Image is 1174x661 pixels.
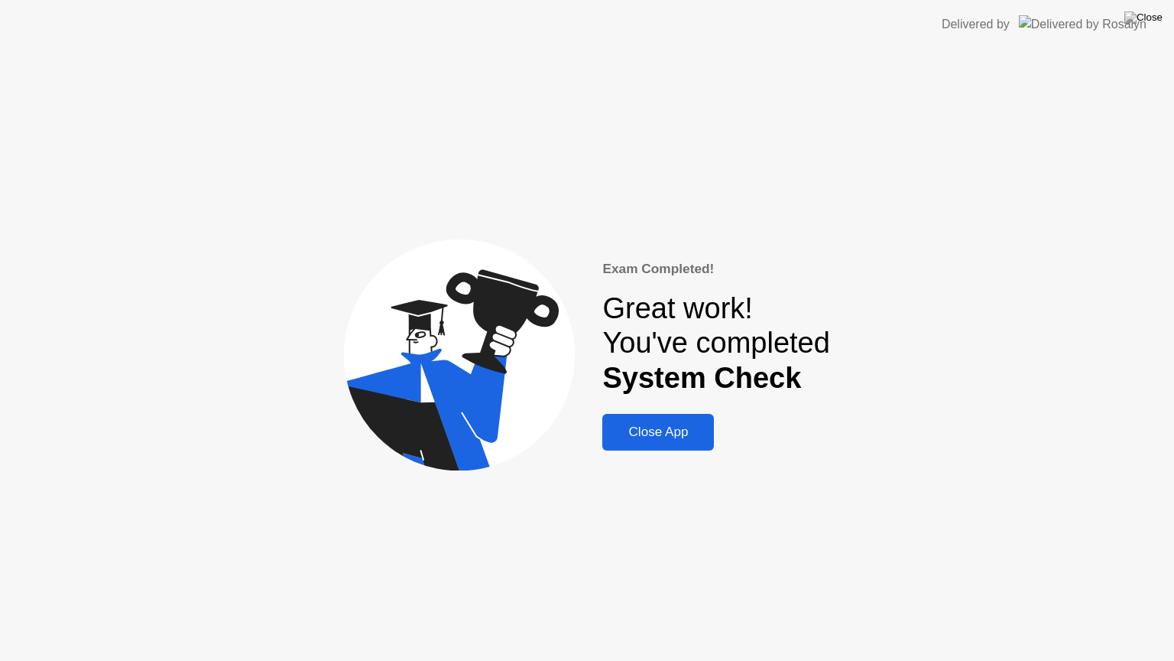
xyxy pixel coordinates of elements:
[1019,15,1146,33] img: Delivered by Rosalyn
[602,414,714,451] button: Close App
[602,291,829,396] div: Great work! You've completed
[602,259,829,279] div: Exam Completed!
[602,362,801,394] b: System Check
[607,425,709,440] div: Close App
[1124,11,1163,24] img: Close
[942,15,1010,34] div: Delivered by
